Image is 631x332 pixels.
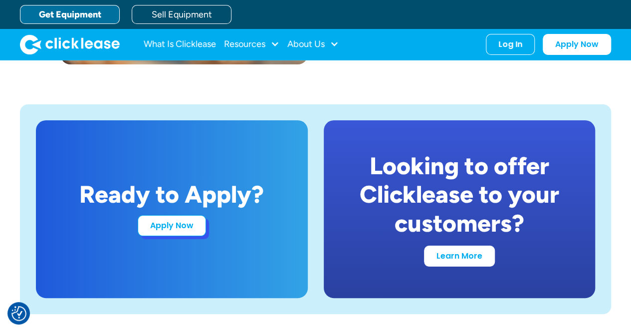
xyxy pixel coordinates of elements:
[138,215,206,236] a: Apply Now
[20,34,120,54] a: home
[348,152,572,238] div: Looking to offer Clicklease to your customers?
[498,39,522,49] div: Log In
[20,34,120,54] img: Clicklease logo
[20,5,120,24] a: Get Equipment
[11,306,26,321] img: Revisit consent button
[224,34,279,54] div: Resources
[287,34,339,54] div: About Us
[424,246,495,267] a: Learn More
[132,5,231,24] a: Sell Equipment
[543,34,611,55] a: Apply Now
[11,306,26,321] button: Consent Preferences
[144,34,216,54] a: What Is Clicklease
[79,180,264,209] div: Ready to Apply?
